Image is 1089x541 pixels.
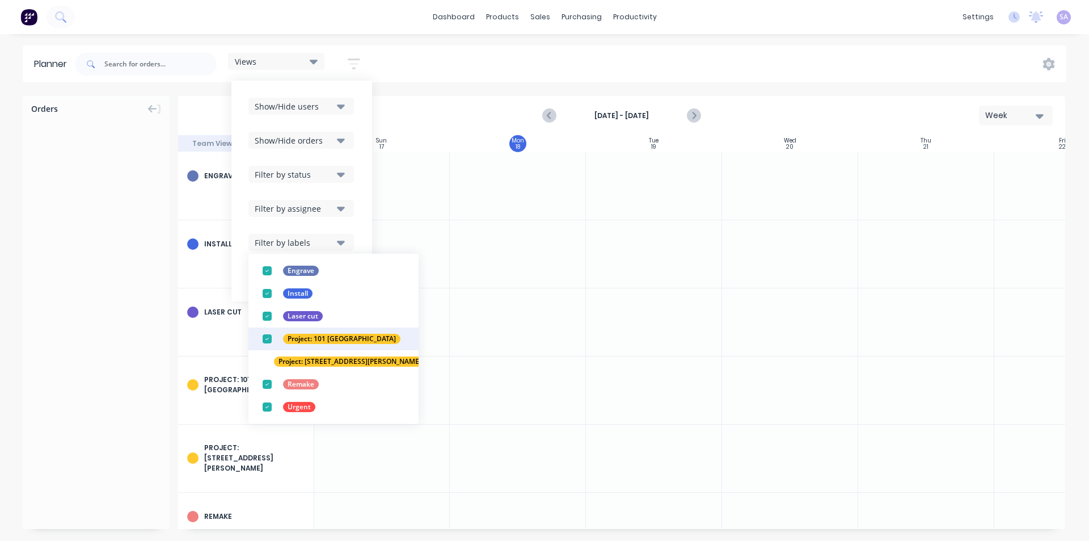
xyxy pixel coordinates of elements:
div: Tue [649,137,659,144]
div: Install [283,288,313,299]
div: Laser cut [283,311,323,321]
div: products [480,9,525,26]
button: Show/Hide orders [248,132,354,149]
button: Filter by assignee [248,200,354,217]
div: productivity [607,9,662,26]
div: 18 [516,144,520,150]
button: Filter by labels [248,234,354,251]
strong: [DATE] - [DATE] [565,111,678,121]
div: Laser cut [204,307,305,317]
div: Filter by labels [255,237,334,249]
div: Show/Hide orders [255,135,334,146]
button: Team View [178,135,246,152]
div: Engrave [204,171,305,181]
span: Views [235,56,256,68]
div: 21 [923,144,928,150]
div: Show/Hide users [255,100,334,112]
div: None [283,242,303,254]
img: Factory [20,9,37,26]
div: 19 [651,144,656,150]
div: Wed [784,137,796,144]
button: Filter by status [248,166,354,183]
div: 17 [379,144,384,150]
button: Week [979,106,1053,125]
div: Project: 101 [GEOGRAPHIC_DATA] [204,375,305,395]
div: Filter by status [255,169,334,181]
div: Remake [283,379,319,389]
div: Install [204,239,305,249]
div: sales [525,9,556,26]
div: Project: [STREET_ADDRESS][PERSON_NAME] [204,443,305,473]
a: dashboard [427,9,480,26]
div: Filter by assignee [255,203,334,215]
div: Project: [STREET_ADDRESS][PERSON_NAME] [274,357,426,367]
div: purchasing [556,9,607,26]
div: Engrave [283,266,319,276]
div: Mon [512,137,524,144]
input: Search for orders... [104,53,217,76]
div: Remake [204,511,305,522]
div: 20 [786,144,793,150]
button: Show/Hide users [248,98,354,115]
div: 22 [1059,144,1066,150]
div: Thu [921,137,931,144]
div: settings [957,9,999,26]
div: Sun [376,137,387,144]
div: Project: 101 [GEOGRAPHIC_DATA] [283,334,400,344]
div: Urgent [283,402,315,412]
span: SA [1060,12,1068,22]
div: Week [985,110,1037,121]
div: Planner [34,57,73,71]
div: Fri [1059,137,1066,144]
span: Orders [31,103,58,115]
